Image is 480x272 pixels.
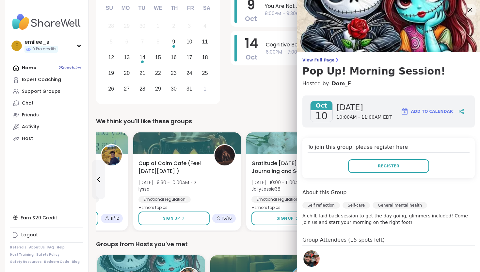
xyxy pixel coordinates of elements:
a: Safety Resources [10,260,41,264]
div: 10 [186,37,192,46]
span: 6:00PM - 7:00PM EDT [266,49,455,56]
div: Not available Tuesday, October 7th, 2025 [136,35,150,49]
div: Choose Monday, October 27th, 2025 [120,82,134,96]
div: Choose Wednesday, October 22nd, 2025 [151,66,165,80]
div: Choose Thursday, October 9th, 2025 [167,35,181,49]
div: 28 [108,22,114,30]
div: Choose Friday, October 24th, 2025 [182,66,196,80]
a: Expert Coaching [10,74,83,86]
div: We [151,1,165,15]
div: Chat [22,100,34,107]
a: Friends [10,109,83,121]
button: Register [348,159,429,173]
div: 24 [186,69,192,77]
div: month 2025-10 [103,18,213,96]
a: Redeem Code [44,260,69,264]
div: Expert Coaching [22,76,61,83]
a: Safety Policy [36,252,59,257]
span: [DATE] | 10:00 - 11:00AM EDT [251,179,311,186]
b: JollyJessie38 [251,186,280,192]
div: Choose Wednesday, October 29th, 2025 [151,82,165,96]
div: Choose Thursday, October 16th, 2025 [167,51,181,65]
div: 1 [157,22,160,30]
div: Earn $20 Credit [10,212,83,224]
div: Mo [118,1,133,15]
div: 17 [186,53,192,62]
img: Dom_F [303,250,320,267]
h4: About this Group [302,189,346,196]
div: Choose Thursday, October 23rd, 2025 [167,66,181,80]
button: Sign Up [251,212,324,225]
a: Dom_F [331,80,351,88]
span: 14 [245,34,258,53]
div: General mental health [373,202,427,209]
img: ShareWell Logomark [401,108,408,115]
div: 7 [141,37,144,46]
span: Oct [311,101,332,110]
span: 15 / 16 [222,216,232,221]
div: 1 [203,84,206,93]
a: View Full PagePop Up! Morning Session! [302,58,475,77]
div: Self reflection [302,202,340,209]
div: 21 [139,69,145,77]
span: 10 [315,110,328,122]
div: Not available Saturday, October 4th, 2025 [198,19,212,33]
div: 16 [171,53,177,62]
span: 8:00PM - 9:30PM EDT [265,10,455,17]
h3: Pop Up! Morning Session! [302,65,475,77]
span: Sign Up [277,215,294,221]
span: e [15,42,18,50]
div: 14 [139,53,145,62]
div: 8 [157,37,160,46]
a: Host Training [10,252,34,257]
div: We think you'll like these groups [96,117,467,126]
div: Choose Friday, October 31st, 2025 [182,82,196,96]
span: Register [378,163,399,169]
div: Not available Wednesday, October 8th, 2025 [151,35,165,49]
div: Not available Friday, October 3rd, 2025 [182,19,196,33]
div: 12 [108,53,114,62]
div: Choose Wednesday, October 15th, 2025 [151,51,165,65]
img: CharityRoss [102,145,122,165]
img: ShareWell Nav Logo [10,10,83,33]
div: Choose Sunday, October 12th, 2025 [104,51,118,65]
div: Choose Tuesday, October 14th, 2025 [136,51,150,65]
h4: To join this group, please register here [308,143,470,153]
div: 26 [108,84,114,93]
div: Choose Thursday, October 30th, 2025 [167,82,181,96]
div: Fr [183,1,198,15]
span: Gratitude [DATE] Journaling and Self Care [251,160,319,175]
div: Logout [21,232,38,238]
span: 11 / 12 [111,216,119,221]
a: Host [10,133,83,144]
div: emilee_s [24,39,58,46]
div: Groups from Hosts you've met [96,240,467,249]
div: 30 [171,84,177,93]
div: Choose Saturday, October 25th, 2025 [198,66,212,80]
div: 25 [202,69,208,77]
button: Add to Calendar [398,104,456,119]
div: 4 [203,22,206,30]
div: 3 [188,22,191,30]
a: FAQ [47,245,54,250]
h4: Group Attendees (15 spots left) [302,236,475,246]
div: Sa [200,1,214,15]
span: Oct [245,14,257,23]
span: Cognitive Behavioral Coaching: Shifting Self-Talk [266,41,455,49]
div: Not available Thursday, October 2nd, 2025 [167,19,181,33]
div: 13 [124,53,130,62]
div: Su [102,1,117,15]
div: Choose Saturday, November 1st, 2025 [198,82,212,96]
div: Not available Sunday, October 5th, 2025 [104,35,118,49]
div: 31 [186,84,192,93]
p: A chill, laid back session to get the day going, glimmers included! Come join us and start your m... [302,212,475,226]
a: Help [57,245,65,250]
div: Not available Monday, October 6th, 2025 [120,35,134,49]
div: 20 [124,69,130,77]
div: 11 [202,37,208,46]
div: Self-care [343,202,370,209]
div: 23 [171,69,177,77]
div: Choose Monday, October 13th, 2025 [120,51,134,65]
div: 9 [172,37,175,46]
div: Not available Sunday, September 28th, 2025 [104,19,118,33]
